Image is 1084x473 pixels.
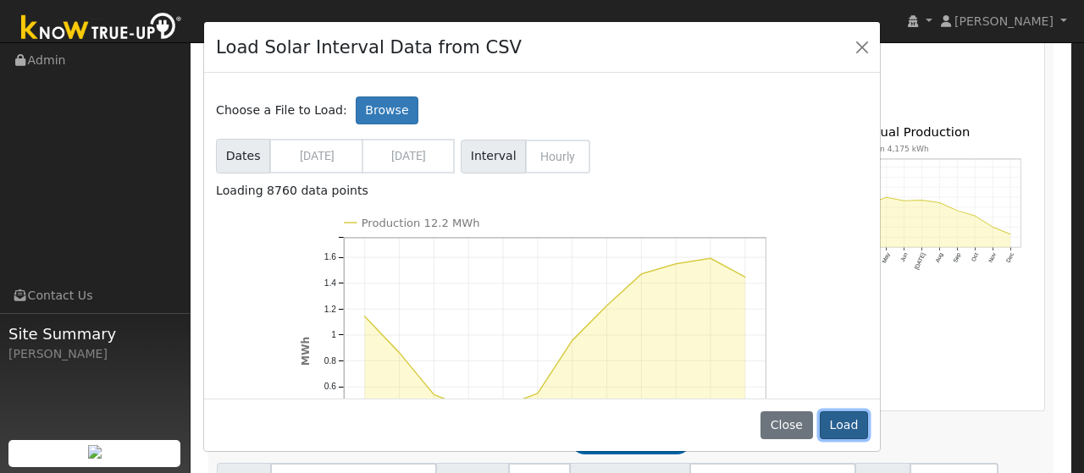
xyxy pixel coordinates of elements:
button: Close [760,411,812,440]
text: 0.8 [324,356,336,366]
span: Choose a File to Load: [216,102,347,119]
text: 1.6 [324,252,336,261]
circle: onclick="" [639,270,645,277]
circle: onclick="" [742,273,749,280]
circle: onclick="" [707,255,714,261]
div: Loading 8760 data points [216,182,868,200]
h4: Load Solar Interval Data from CSV [216,34,522,61]
span: Dates [216,139,270,173]
text: 1 [331,330,336,339]
text: 1.2 [324,304,336,313]
circle: onclick="" [534,390,541,397]
circle: onclick="" [604,302,611,309]
circle: onclick="" [672,260,679,267]
label: Browse [356,96,418,125]
text: MWh [300,337,312,366]
circle: onclick="" [430,391,437,398]
text: 0.6 [324,382,336,391]
circle: onclick="" [569,337,576,344]
button: Load [820,411,868,440]
span: Interval [461,140,526,173]
circle: onclick="" [395,349,402,356]
circle: onclick="" [361,313,368,320]
text: 1.4 [324,278,336,288]
button: Close [850,35,874,58]
text: Production 12.2 MWh [361,217,479,229]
